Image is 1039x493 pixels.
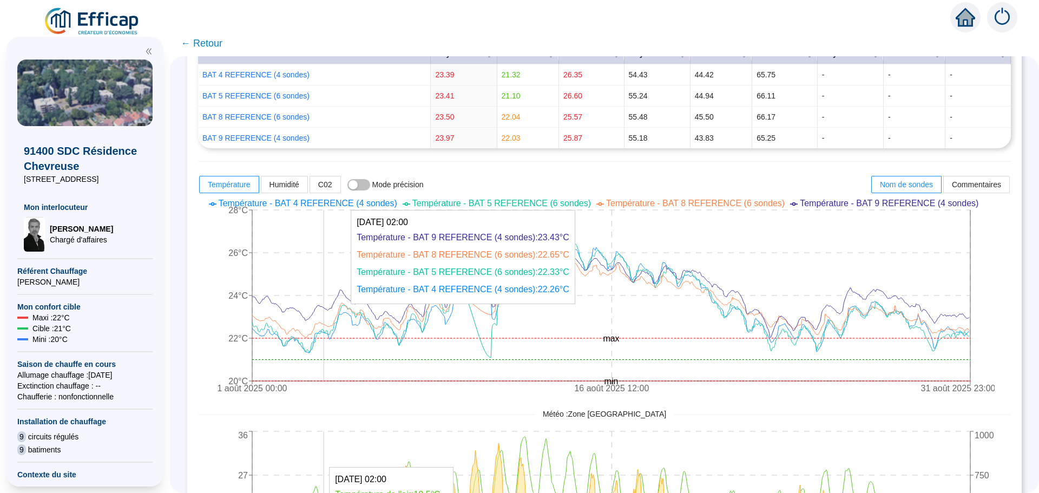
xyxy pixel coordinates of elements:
tspan: 26°C [228,248,248,258]
span: [STREET_ADDRESS] [24,174,146,185]
a: BAT 5 REFERENCE (6 sondes) [202,91,310,100]
span: 23.39 [435,70,454,79]
td: 45.50 [691,107,752,128]
a: BAT 8 REFERENCE (6 sondes) [202,113,310,121]
span: 25.87 [563,134,582,142]
td: 44.42 [691,64,752,86]
span: 23.97 [435,134,454,142]
span: Mini : 20 °C [32,334,68,345]
tspan: 28°C [228,206,248,215]
span: [PERSON_NAME] [17,277,153,287]
img: Chargé d'affaires [24,217,45,252]
span: 23.41 [435,91,454,100]
img: efficap energie logo [43,6,141,37]
span: 26.35 [563,70,582,79]
tspan: 31 août 2025 23:00 [921,384,996,393]
tspan: 27 [238,471,248,480]
td: 66.11 [752,86,818,107]
span: Température - BAT 8 REFERENCE (6 sondes) [606,199,785,208]
tspan: 1000 [975,431,994,440]
td: - [818,128,884,148]
span: 22.03 [502,134,521,142]
td: - [818,64,884,86]
span: Référent Chauffage [17,266,153,277]
td: 66.17 [752,107,818,128]
tspan: 24°C [228,291,248,300]
span: 25.57 [563,113,582,121]
span: Commentaires [952,180,1001,189]
span: C02 [318,180,332,189]
span: Nom de sondes [880,180,933,189]
span: Saison de chauffe en cours [17,359,153,370]
span: Humidité [269,180,299,189]
td: 65.25 [752,128,818,148]
span: 9 [17,431,26,442]
tspan: min [604,377,619,386]
tspan: 16 août 2025 12:00 [574,384,649,393]
td: 55.18 [624,128,691,148]
td: - [818,86,884,107]
span: Maxi : 22 °C [32,312,70,323]
span: home [956,8,975,27]
td: - [884,107,945,128]
td: - [884,128,945,148]
span: 22.04 [502,113,521,121]
tspan: 36 [238,431,248,440]
td: 43.83 [691,128,752,148]
td: 44.94 [691,86,752,107]
span: Chargé d'affaires [50,234,113,245]
span: Météo : Zone [GEOGRAPHIC_DATA] [535,409,674,420]
td: - [945,107,1011,128]
tspan: max [603,334,619,343]
span: Exctinction chauffage : -- [17,380,153,391]
span: 21.32 [502,70,521,79]
td: - [884,64,945,86]
tspan: 1 août 2025 00:00 [217,384,287,393]
a: BAT 4 REFERENCE (4 sondes) [202,70,310,79]
td: 65.75 [752,64,818,86]
span: ← Retour [181,36,222,51]
span: Allumage chauffage : [DATE] [17,370,153,380]
span: 21.10 [502,91,521,100]
span: Contexte du site [17,469,153,480]
tspan: 22°C [228,334,248,343]
tspan: 750 [975,471,989,480]
a: BAT 9 REFERENCE (4 sondes) [202,134,310,142]
span: Température - BAT 9 REFERENCE (4 sondes) [800,199,978,208]
span: [PERSON_NAME] [50,224,113,234]
span: Température - BAT 4 REFERENCE (4 sondes) [219,199,397,208]
span: Installation de chauffage [17,416,153,427]
span: Chaufferie : non fonctionnelle [17,391,153,402]
td: - [884,86,945,107]
span: 9 [17,444,26,455]
td: 55.24 [624,86,691,107]
span: Mon interlocuteur [24,202,146,213]
span: 26.60 [563,91,582,100]
span: Mode précision [372,180,424,189]
span: Mon confort cible [17,301,153,312]
td: - [945,86,1011,107]
td: - [818,107,884,128]
span: Température [208,180,251,189]
td: 55.48 [624,107,691,128]
span: Température - BAT 5 REFERENCE (6 sondes) [412,199,591,208]
img: alerts [987,2,1017,32]
td: 54.43 [624,64,691,86]
span: Cible : 21 °C [32,323,71,334]
span: batiments [28,444,61,455]
span: 91400 SDC Résidence Chevreuse [24,143,146,174]
td: - [945,128,1011,148]
span: 23.50 [435,113,454,121]
span: circuits régulés [28,431,78,442]
td: - [945,64,1011,86]
span: double-left [145,48,153,55]
tspan: 20°C [228,377,248,386]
